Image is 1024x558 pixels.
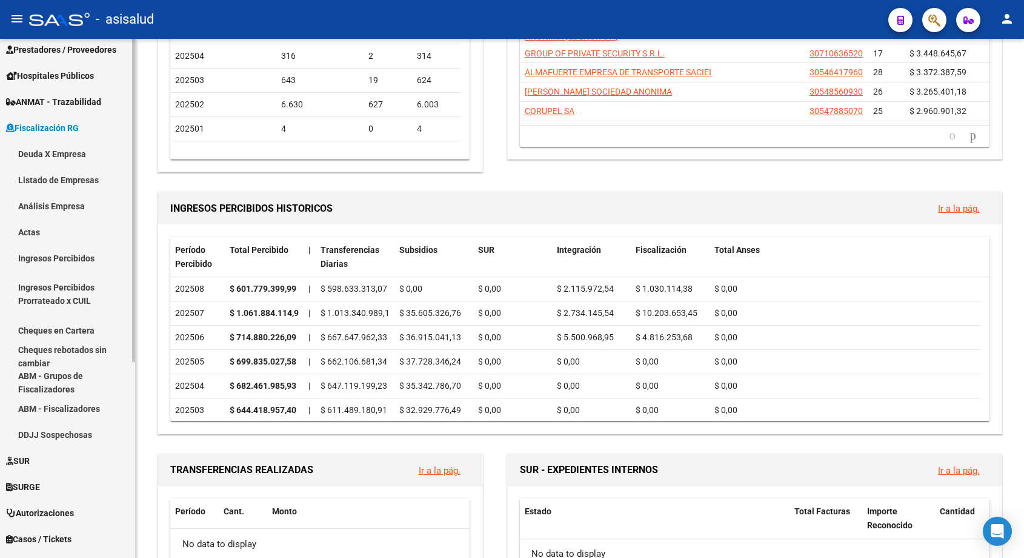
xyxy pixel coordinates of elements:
[714,332,737,342] span: $ 0,00
[321,245,379,269] span: Transferencias Diarias
[636,284,693,294] span: $ 1.030.114,38
[321,405,387,415] span: $ 611.489.180,91
[281,98,359,112] div: 6.630
[399,357,461,366] span: $ 37.728.346,24
[873,87,883,96] span: 26
[230,405,296,415] strong: $ 644.418.957,40
[6,506,74,520] span: Autorizaciones
[478,308,501,318] span: $ 0,00
[938,465,980,476] a: Ir a la pág.
[928,197,989,220] button: Ir a la pág.
[6,121,79,135] span: Fiscalización RG
[714,405,737,415] span: $ 0,00
[6,533,71,546] span: Casos / Tickets
[225,237,304,277] datatable-header-cell: Total Percibido
[304,237,316,277] datatable-header-cell: |
[965,129,982,143] a: go to next page
[909,87,966,96] span: $ 3.265.401,18
[10,12,24,26] mat-icon: menu
[867,506,913,530] span: Importe Reconocido
[636,381,659,391] span: $ 0,00
[308,405,310,415] span: |
[928,459,989,482] button: Ir a la pág.
[525,18,787,41] span: EMPRESA DISTRIBUIDORA Y COMERCIALIZADORA NORTE SOCIEDAD ANONIMA (EDENOR S A)
[175,75,204,85] span: 202503
[862,499,935,539] datatable-header-cell: Importe Reconocido
[557,381,580,391] span: $ 0,00
[368,122,407,136] div: 0
[399,405,461,415] span: $ 32.929.776,49
[230,308,304,318] strong: $ 1.061.884.114,90
[272,506,297,516] span: Monto
[873,106,883,116] span: 25
[520,499,790,539] datatable-header-cell: Estado
[175,506,205,516] span: Período
[409,459,470,482] button: Ir a la pág.
[714,357,737,366] span: $ 0,00
[399,245,437,255] span: Subsidios
[478,284,501,294] span: $ 0,00
[170,464,313,476] span: TRANSFERENCIAS REALIZADAS
[810,67,863,77] span: 30546417960
[557,357,580,366] span: $ 0,00
[710,237,980,277] datatable-header-cell: Total Anses
[810,49,863,58] span: 30710636520
[6,480,40,494] span: SURGE
[473,237,552,277] datatable-header-cell: SUR
[714,308,737,318] span: $ 0,00
[417,98,456,112] div: 6.003
[175,99,204,109] span: 202502
[321,332,387,342] span: $ 667.647.962,33
[636,405,659,415] span: $ 0,00
[557,284,614,294] span: $ 2.115.972,54
[1000,12,1014,26] mat-icon: person
[417,122,456,136] div: 4
[394,237,473,277] datatable-header-cell: Subsidios
[631,237,710,277] datatable-header-cell: Fiscalización
[478,381,501,391] span: $ 0,00
[170,237,225,277] datatable-header-cell: Período Percibido
[308,357,310,366] span: |
[175,379,220,393] div: 202504
[636,357,659,366] span: $ 0,00
[714,284,737,294] span: $ 0,00
[794,506,850,516] span: Total Facturas
[478,332,501,342] span: $ 0,00
[219,499,267,525] datatable-header-cell: Cant.
[525,506,551,516] span: Estado
[6,95,101,109] span: ANMAT - Trazabilidad
[175,245,212,269] span: Período Percibido
[935,499,989,539] datatable-header-cell: Cantidad
[557,308,614,318] span: $ 2.734.145,54
[316,237,394,277] datatable-header-cell: Transferencias Diarias
[557,245,601,255] span: Integración
[368,49,407,63] div: 2
[308,284,310,294] span: |
[281,122,359,136] div: 4
[399,332,461,342] span: $ 36.915.041,13
[478,245,494,255] span: SUR
[321,381,387,391] span: $ 647.119.199,23
[175,282,220,296] div: 202508
[281,73,359,87] div: 643
[321,284,387,294] span: $ 598.633.313,07
[909,106,966,116] span: $ 2.960.901,32
[478,357,501,366] span: $ 0,00
[944,129,961,143] a: go to previous page
[636,308,697,318] span: $ 10.203.653,45
[308,308,310,318] span: |
[399,381,461,391] span: $ 35.342.786,70
[230,245,288,255] span: Total Percibido
[636,332,693,342] span: $ 4.816.253,68
[873,67,883,77] span: 28
[6,454,30,468] span: SUR
[230,332,296,342] strong: $ 714.880.226,09
[399,308,461,318] span: $ 35.605.326,76
[417,49,456,63] div: 314
[230,284,296,294] strong: $ 601.779.399,99
[175,306,220,320] div: 202507
[525,106,574,116] span: CORUPEL SA
[873,49,883,58] span: 17
[224,506,244,516] span: Cant.
[714,381,737,391] span: $ 0,00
